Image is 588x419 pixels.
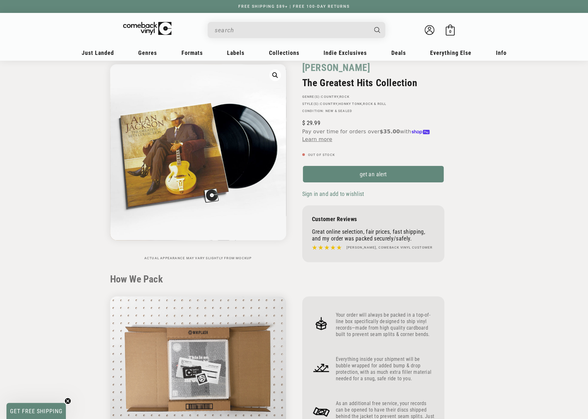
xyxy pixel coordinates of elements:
span: Just Landed [82,49,114,56]
a: get an alert [302,165,444,183]
div: GET FREE SHIPPINGClose teaser [6,403,66,419]
a: Rock [339,95,349,98]
a: Country [320,102,337,106]
img: Frame_4_1.png [312,358,331,377]
input: When autocomplete results are available use up and down arrows to review and enter to select [215,24,368,37]
a: FREE SHIPPING $89+ | FREE 100-DAY RETURNS [232,4,356,9]
span: Everything Else [430,49,471,56]
span: Indie Exclusives [324,49,367,56]
span: Collections [269,49,299,56]
span: GET FREE SHIPPING [10,408,63,414]
div: Search [208,22,385,38]
p: Customer Reviews [312,216,435,222]
p: Everything inside your shipment will be bubble wrapped for added bump & drop protection, with as ... [336,356,435,382]
h2: How We Pack [110,273,478,285]
img: Frame_4.png [312,314,331,333]
span: Info [496,49,507,56]
p: STYLE(S): , , [302,102,444,106]
a: Country [321,95,338,98]
span: Labels [227,49,244,56]
span: 0 [449,29,451,34]
span: Deals [391,49,406,56]
a: [PERSON_NAME] [302,61,370,74]
span: Genres [138,49,157,56]
span: Sign in and add to wishlist [302,190,364,197]
span: Formats [181,49,203,56]
p: Out of stock [302,153,444,157]
p: Your order will always be packed in a top-of-line box specifically designed to ship vinyl records... [336,312,435,338]
p: GENRE(S): , [302,95,444,99]
button: Close teaser [65,398,71,404]
p: Condition: New & Sealed [302,109,444,113]
span: $ [302,119,305,126]
p: Actual appearance may vary slightly from mockup [110,257,286,261]
a: Honky Tonk [338,102,362,106]
img: star5.svg [312,243,342,252]
h2: The Greatest Hits Collection [302,77,444,88]
button: Search [368,22,386,38]
a: Rock & Roll [363,102,386,106]
p: Great online selection, fair prices, fast shipping, and my order was packed securely/safely. [312,228,435,242]
media-gallery: Gallery Viewer [110,65,286,261]
button: Sign in and add to wishlist [302,190,366,198]
span: 29.99 [302,119,320,126]
h4: [PERSON_NAME], Comeback Vinyl customer [346,245,433,250]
